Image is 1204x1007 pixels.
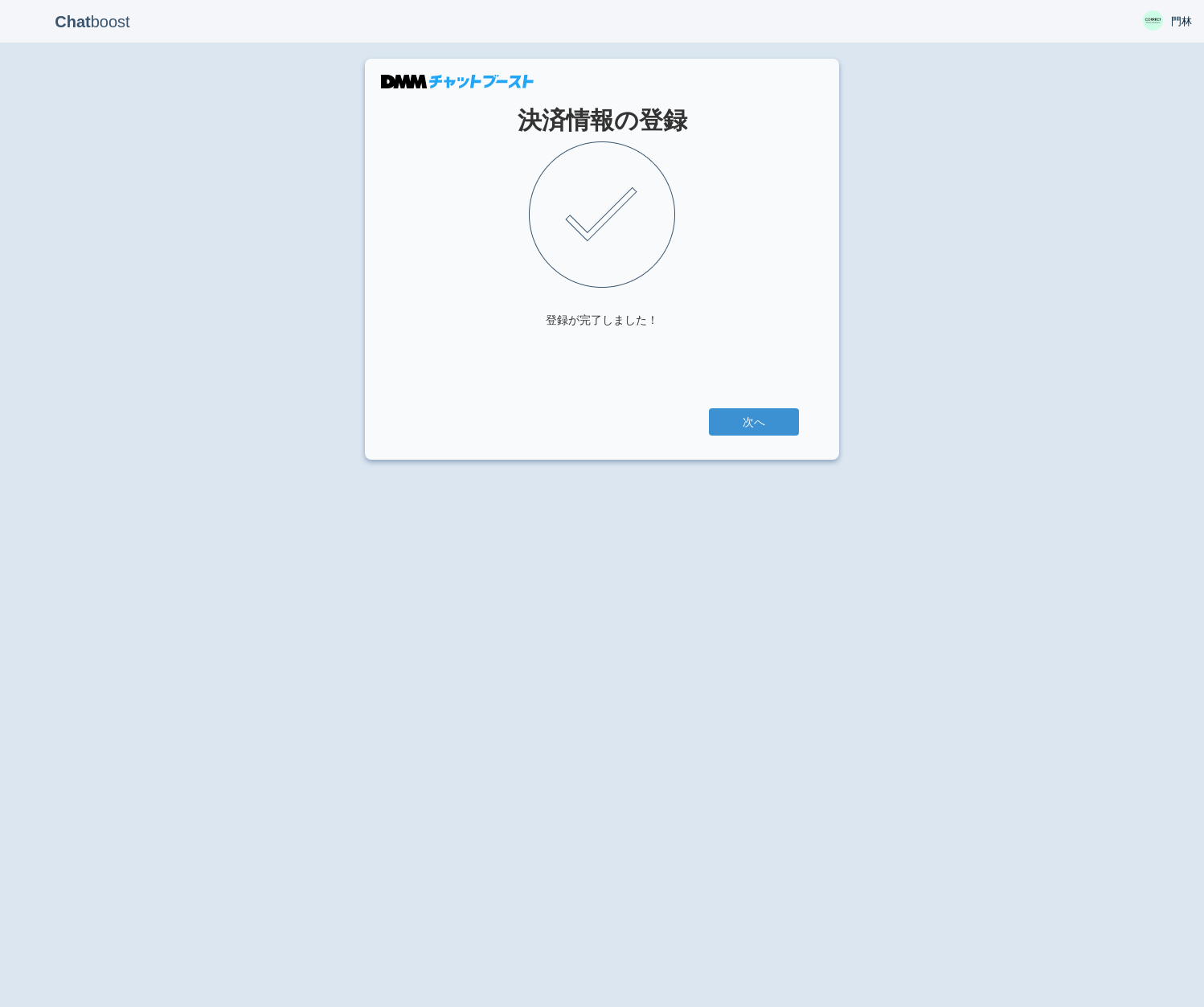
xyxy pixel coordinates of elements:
[381,75,534,88] img: DMMチャットブースト
[546,312,658,328] div: 登録が完了しました！
[55,13,90,31] b: Chat
[1143,10,1163,31] img: User Image
[709,408,799,436] a: 次へ
[1171,14,1192,30] span: 門林
[12,2,173,42] p: boost
[405,107,799,133] h1: 決済情報の登録
[529,141,675,288] img: check.png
